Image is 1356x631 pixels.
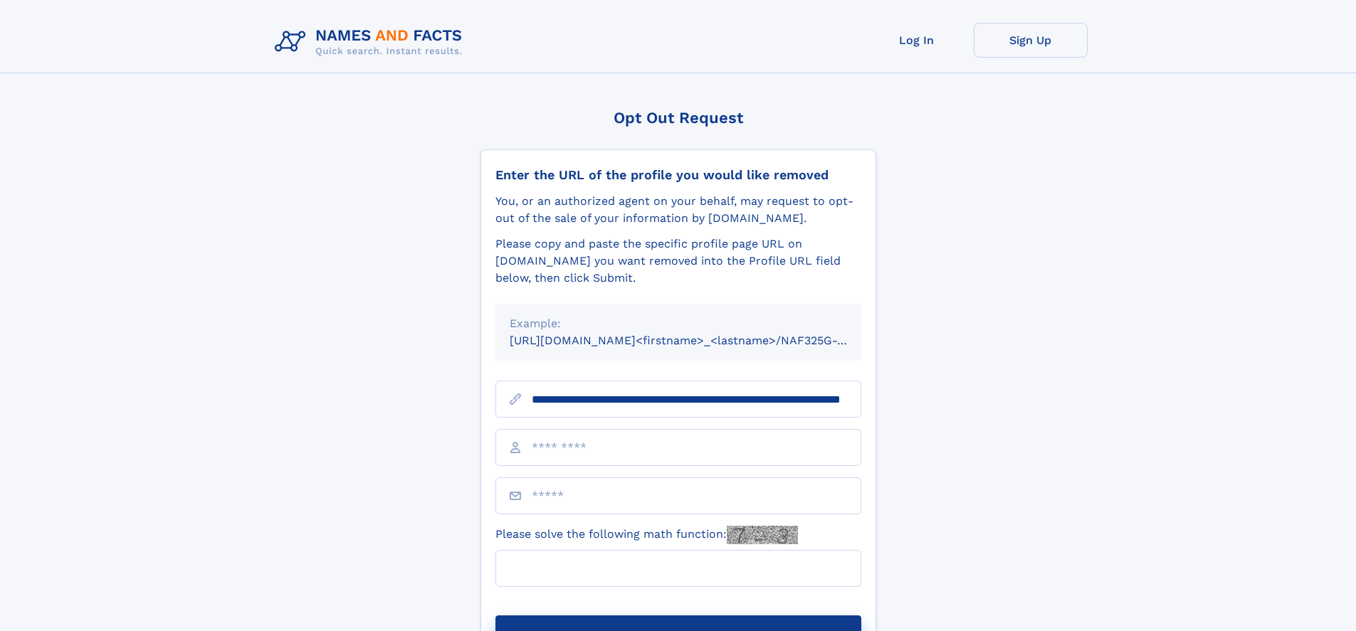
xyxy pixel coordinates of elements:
div: Example: [510,315,847,332]
small: [URL][DOMAIN_NAME]<firstname>_<lastname>/NAF325G-xxxxxxxx [510,334,888,347]
label: Please solve the following math function: [495,526,798,544]
a: Sign Up [974,23,1088,58]
div: Enter the URL of the profile you would like removed [495,167,861,183]
img: Logo Names and Facts [269,23,474,61]
div: Please copy and paste the specific profile page URL on [DOMAIN_NAME] you want removed into the Pr... [495,235,861,287]
div: Opt Out Request [480,109,876,127]
div: You, or an authorized agent on your behalf, may request to opt-out of the sale of your informatio... [495,193,861,227]
a: Log In [860,23,974,58]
